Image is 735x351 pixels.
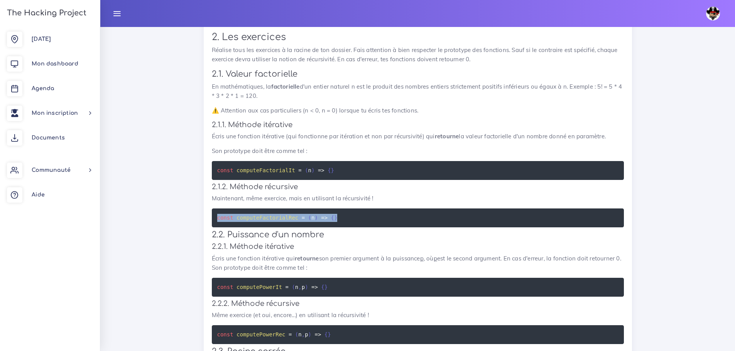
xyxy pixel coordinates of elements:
span: computeFactorialIt [237,167,295,173]
span: Documents [32,135,65,141]
span: const [217,284,233,290]
p: Écris une fonction itérative (qui fonctionne par itération et non par récursivité) qui la valeur ... [212,132,624,141]
h4: 2.2.1. Méthode itérative [212,242,624,251]
u: p [420,255,424,262]
span: { [328,167,331,173]
h3: 2.1. Valeur factorielle [212,69,624,79]
span: n p [295,284,305,290]
span: , [298,284,301,290]
strong: retourne [435,133,459,140]
p: ⚠️ Attention aux cas particuliers (n < 0, n = 0) lorsque tu écris tes fonctions. [212,106,624,115]
span: } [328,331,331,338]
strong: retourne [295,255,319,262]
span: const [217,167,233,173]
p: Maintenant, même exercice, mais en utilisant la récursivité ! [212,194,624,203]
span: ( [295,331,298,338]
span: ( [305,167,308,173]
span: { [321,284,324,290]
span: => [321,215,328,221]
span: => [311,284,318,290]
span: = [289,331,292,338]
span: , [302,331,305,338]
strong: factorielle [271,83,300,90]
span: = [298,167,301,173]
h4: 2.1.1. Méthode itérative [212,121,624,129]
span: { [324,331,328,338]
span: Mon inscription [32,110,78,116]
span: const [217,331,233,338]
span: n p [298,331,308,338]
span: Agenda [32,86,54,91]
span: ( [292,284,295,290]
span: Mon dashboard [32,61,78,67]
span: ( [308,215,311,221]
span: n [311,215,314,221]
span: } [331,167,334,173]
span: ) [314,215,318,221]
p: Même exercice (et oui, encore...) en utilisant la récursivité ! [212,311,624,320]
span: computePowerIt [237,284,282,290]
p: Réalise tous les exercices à la racine de ton dossier. Fais attention à bien respecter le prototy... [212,45,624,64]
h2: 2. Les exercices [212,32,624,43]
img: avatar [706,7,720,20]
span: Aide [32,192,45,198]
span: computeFactorialRec [237,215,298,221]
p: En mathématiques, la d'un entier naturel n est le produit des nombres entiers strictement positif... [212,82,624,101]
h4: 2.1.2. Méthode récursive [212,183,624,191]
h3: 2.2. Puissance d'un nombre [212,230,624,240]
span: } [324,284,328,290]
p: Écris une fonction itérative qui son premier argument à la puissance , où est le second argument.... [212,254,624,272]
span: ) [308,331,311,338]
span: => [318,167,324,173]
span: const [217,215,233,221]
p: Son prototype doit être comme tel : [212,146,624,156]
span: => [314,331,321,338]
span: Communauté [32,167,71,173]
span: = [302,215,305,221]
span: } [334,215,337,221]
h3: The Hacking Project [5,9,86,17]
u: p [434,255,437,262]
span: = [286,284,289,290]
span: ) [311,167,314,173]
span: computePowerRec [237,331,285,338]
span: [DATE] [32,36,51,42]
span: n [308,167,311,173]
span: ) [305,284,308,290]
h4: 2.2.2. Méthode récursive [212,299,624,308]
span: { [331,215,334,221]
